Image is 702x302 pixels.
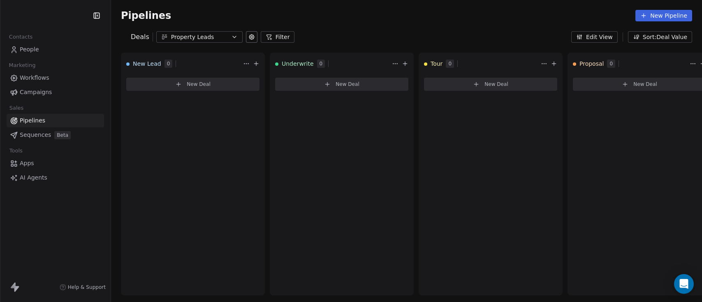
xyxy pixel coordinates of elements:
a: Pipelines [7,114,104,127]
a: SequencesBeta [7,128,104,142]
button: Edit View [571,31,618,43]
button: Sort: Deal Value [628,31,692,43]
div: Proposal0 [573,53,688,74]
div: Property Leads [171,33,228,41]
span: Pipelines [20,116,45,125]
span: New Deal [336,81,359,88]
span: Sales [6,102,27,114]
button: New Pipeline [635,10,692,21]
button: New Deal [126,78,259,91]
a: Workflows [7,71,104,85]
span: People [20,45,39,54]
span: New Deal [484,81,508,88]
a: AI Agents [7,171,104,184]
span: New Deal [633,81,657,88]
button: New Deal [275,78,408,91]
a: Help & Support [60,284,106,290]
button: Filter [261,31,295,43]
span: 0 [164,60,173,68]
div: New Lead0 [126,53,241,74]
div: Tour0 [424,53,539,74]
span: Proposal [579,60,604,68]
span: New Lead [133,60,161,68]
button: New Deal [424,78,557,91]
span: Contacts [5,31,36,43]
span: 0 [317,60,325,68]
span: Sequences [20,131,51,139]
span: Beta [54,131,71,139]
div: Underwrite0 [275,53,390,74]
span: Pipelines [121,10,171,21]
span: Underwrite [282,60,314,68]
span: Deals [131,32,149,42]
span: Tour [431,60,443,68]
span: Marketing [5,59,39,71]
a: People [7,43,104,56]
span: 0 [607,60,615,68]
span: 0 [446,60,454,68]
span: Apps [20,159,34,168]
span: Workflows [20,74,49,82]
span: Tools [6,145,26,157]
div: Open Intercom Messenger [674,274,694,294]
span: AI Agents [20,173,47,182]
span: Campaigns [20,88,52,97]
span: New Deal [187,81,211,88]
span: Help & Support [68,284,106,290]
a: Campaigns [7,85,104,99]
a: Apps [7,157,104,170]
